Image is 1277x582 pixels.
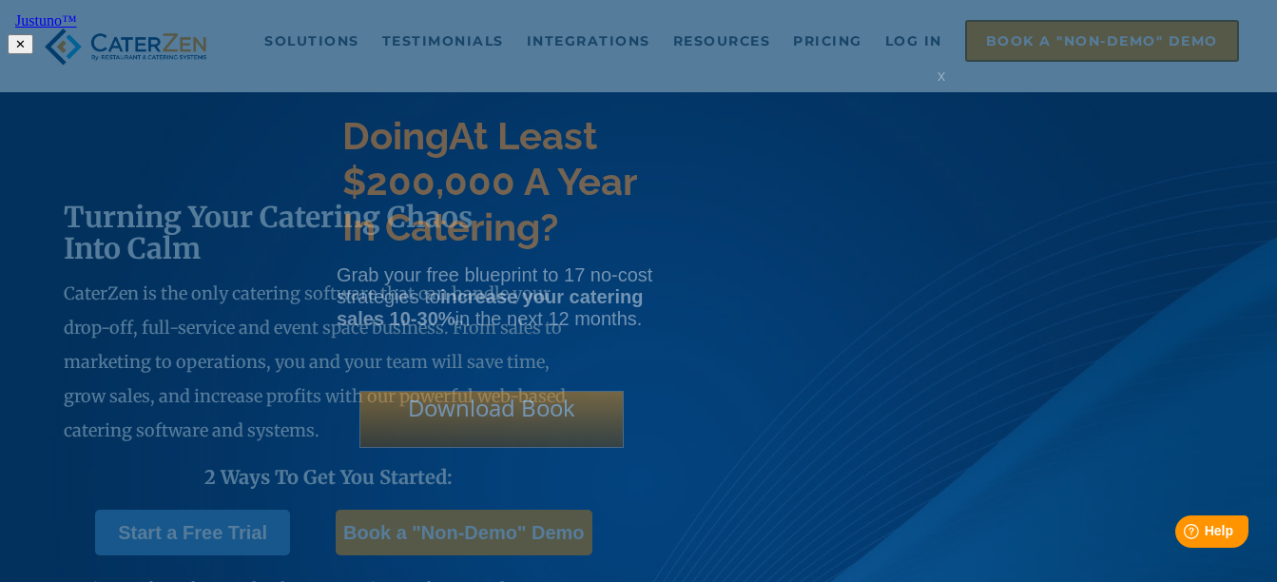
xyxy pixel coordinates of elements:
[1108,508,1256,561] iframe: Help widget launcher
[342,113,636,249] span: At Least $200,000 A Year In Catering?
[938,67,945,85] span: x
[342,113,449,158] span: Doing
[926,67,957,105] div: x
[359,391,624,448] div: Download Book
[337,286,643,329] strong: increase your catering sales 10-30%
[337,264,652,329] span: Grab your free blueprint to 17 no-cost strategies to in the next 12 months.
[408,392,575,423] span: Download Book
[8,34,33,54] button: ✕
